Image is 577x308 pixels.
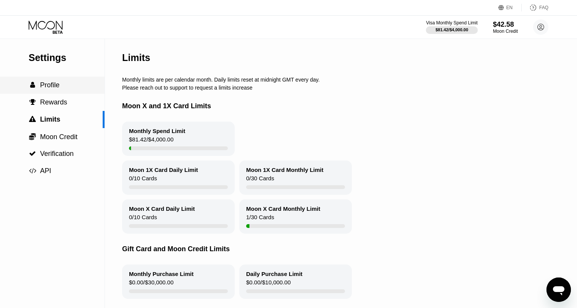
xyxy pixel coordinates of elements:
span:  [29,133,36,140]
span: Rewards [40,98,67,106]
div: $0.00 / $10,000.00 [246,279,291,289]
span: Verification [40,150,74,157]
div: Monthly Purchase Limit [129,271,193,277]
div: FAQ [539,5,548,10]
div: Moon Credit [493,29,518,34]
span:  [30,82,35,88]
span:  [29,167,36,174]
iframe: Кнопка, открывающая окно обмена сообщениями; идет разговор [546,278,571,302]
div:  [29,82,36,88]
span:  [29,116,36,123]
div: Settings [29,52,105,63]
div: $42.58 [493,21,518,29]
div: EN [506,5,513,10]
span: Profile [40,81,60,89]
span:  [29,150,36,157]
div: 0 / 10 Cards [129,214,157,224]
div: $0.00 / $30,000.00 [129,279,174,289]
div: $81.42 / $4,000.00 [129,136,174,146]
div: Monthly Spend Limit [129,128,185,134]
div: Visa Monthly Spend Limit$81.42/$4,000.00 [426,20,477,34]
div: 0 / 10 Cards [129,175,157,185]
div: Moon X Card Monthly Limit [246,205,320,212]
div: FAQ [522,4,548,11]
div: $42.58Moon Credit [493,21,518,34]
span: Limits [40,115,60,123]
div: 0 / 30 Cards [246,175,274,185]
div: Limits [122,52,150,63]
span: Moon Credit [40,133,77,141]
div: $81.42 / $4,000.00 [435,27,468,32]
div: 1 / 30 Cards [246,214,274,224]
div: Moon 1X Card Daily Limit [129,167,198,173]
span:  [29,99,36,106]
div: EN [498,4,522,11]
span: API [40,167,51,175]
div: Visa Monthly Spend Limit [426,20,477,26]
div: Moon X Card Daily Limit [129,205,195,212]
div: Daily Purchase Limit [246,271,303,277]
div: Moon 1X Card Monthly Limit [246,167,324,173]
